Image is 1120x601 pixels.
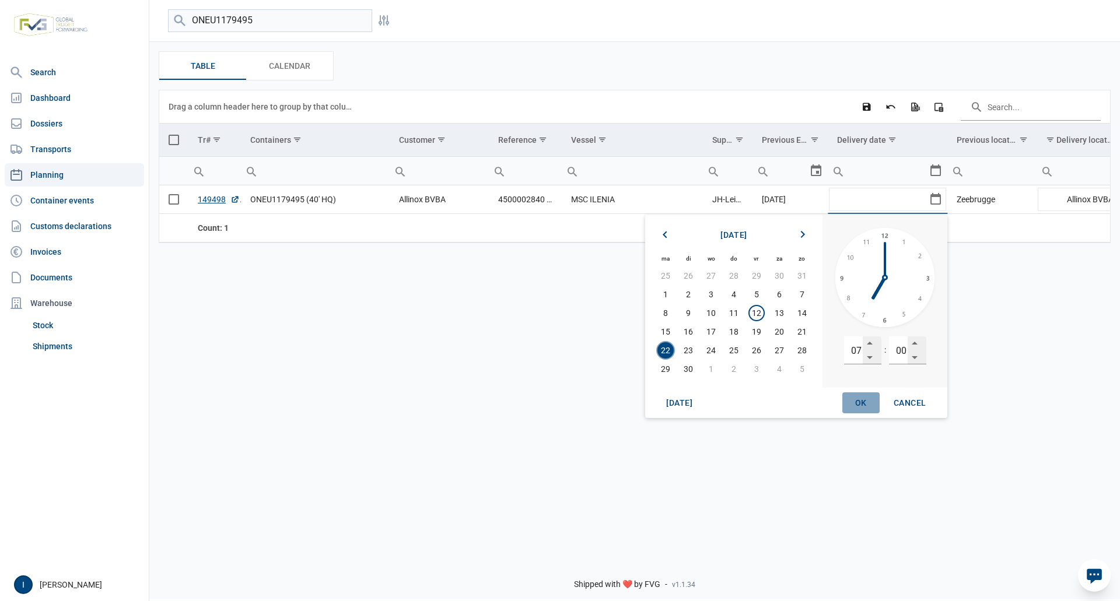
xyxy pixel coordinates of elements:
[726,324,742,340] span: 18
[961,93,1101,121] input: Search in the data grid
[894,398,926,407] span: Cancel
[745,266,768,285] td: vrijdag 29 augustus 2025
[5,61,144,84] a: Search
[712,135,733,145] div: Suppliers
[768,285,790,304] td: zaterdag 6 september 2025
[498,135,537,145] div: Reference
[703,185,752,214] td: JH-Leicast Cookware Co., Ltd., [PERSON_NAME] Cookware Co., Ltd.
[748,268,765,284] span: 29
[794,305,810,321] span: 14
[794,324,810,340] span: 21
[5,138,144,161] a: Transports
[745,360,768,378] td: vrijdag 3 oktober 2025
[700,285,723,304] td: woensdag 3 september 2025
[855,398,867,407] span: OK
[677,266,700,285] td: dinsdag 26 augustus 2025
[665,579,667,590] span: -
[745,250,768,266] th: vr
[790,341,813,360] td: zondag 28 september 2025
[703,157,752,185] input: Filter cell
[889,336,908,364] input: minutes
[5,189,144,212] a: Container events
[700,304,723,322] td: woensdag 10 september 2025
[657,392,702,413] div: Today
[947,157,1037,185] td: Filter cell
[212,135,221,144] span: Show filter options for column 'Tr#'
[9,9,92,41] img: FVG - Global freight forwarding
[598,135,607,144] span: Show filter options for column 'Vessel'
[250,135,291,145] div: Containers
[771,286,787,303] span: 6
[790,360,813,378] td: zondag 5 oktober 2025
[562,157,703,185] input: Filter cell
[700,250,723,266] th: wo
[654,285,677,304] td: maandag 1 september 2025
[745,322,768,341] td: vrijdag 19 september 2025
[390,157,489,185] input: Filter cell
[771,305,787,321] span: 13
[771,324,787,340] span: 20
[169,90,1101,123] div: Data grid toolbar
[489,185,562,214] td: 4500002840 ENERGY+PRO INDUC / 2443 FORCE / 3113 ESSENTIAL / 2901 JLP / 2983 PRO INDUC / 3095 ENER...
[884,392,936,413] div: Cancel
[856,96,877,117] div: Save changes
[159,90,1110,242] div: Data grid with 1 rows and 11 columns
[269,59,310,73] span: Calendar
[654,360,677,378] td: maandag 29 september 2025
[5,86,144,110] a: Dashboard
[947,157,968,185] div: Search box
[752,157,828,185] td: Filter cell
[672,580,695,589] span: v1.1.34
[5,291,144,315] div: Warehouse
[645,215,947,418] div: Dropdown
[677,322,700,341] td: dinsdag 16 september 2025
[720,230,747,240] span: [DATE]
[241,124,390,157] td: Column Containers
[884,345,886,356] div: :
[489,124,562,157] td: Column Reference
[703,124,752,157] td: Column Suppliers
[790,304,813,322] td: zondag 14 september 2025
[437,135,446,144] span: Show filter options for column 'Customer'
[723,285,745,304] td: donderdag 4 september 2025
[571,135,596,145] div: Vessel
[198,135,211,145] div: Tr#
[790,250,813,266] th: zo
[880,96,901,117] div: Discard changes
[677,304,700,322] td: dinsdag 9 september 2025
[723,360,745,378] td: donderdag 2 oktober 2025
[1056,135,1114,145] div: Delivery location
[703,324,719,340] span: 17
[657,305,674,321] span: 8
[703,157,724,185] div: Search box
[703,268,719,284] span: 27
[792,224,813,245] div: Next month
[657,268,674,284] span: 25
[188,157,241,185] td: Filter cell
[680,268,696,284] span: 26
[745,285,768,304] td: vrijdag 5 september 2025
[241,185,390,214] td: ONEU1179495 (40' HQ)
[752,157,810,185] input: Filter cell
[703,305,719,321] span: 10
[198,194,240,205] a: 149498
[794,361,810,377] span: 5
[654,250,677,266] th: ma
[828,157,929,185] input: Filter cell
[768,341,790,360] td: zaterdag 27 september 2025
[700,341,723,360] td: woensdag 24 september 2025
[957,135,1017,145] div: Previous location
[794,342,810,359] span: 28
[1046,135,1055,144] span: Show filter options for column 'Delivery location'
[844,336,863,364] input: hours
[538,135,547,144] span: Show filter options for column 'Reference'
[794,286,810,303] span: 7
[794,268,810,284] span: 31
[562,185,703,214] td: MSC ILENIA
[723,266,745,285] td: donderdag 28 augustus 2025
[28,315,144,336] a: Stock
[28,336,144,357] a: Shipments
[562,157,583,185] div: Search box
